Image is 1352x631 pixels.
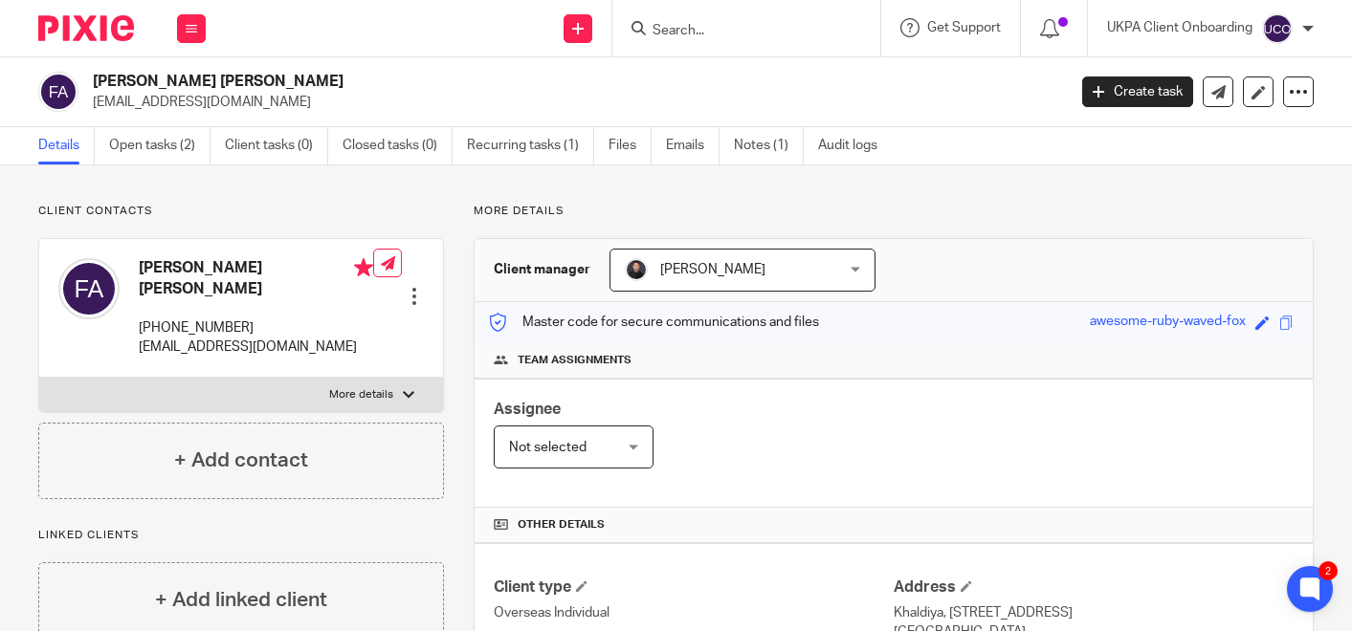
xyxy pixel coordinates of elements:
a: Client tasks (0) [225,127,328,164]
span: Team assignments [518,353,632,368]
a: Details [38,127,95,164]
h4: [PERSON_NAME] [PERSON_NAME] [139,258,373,299]
p: [EMAIL_ADDRESS][DOMAIN_NAME] [93,93,1053,112]
p: More details [329,387,393,403]
img: svg%3E [38,72,78,112]
p: [PHONE_NUMBER] [139,318,373,337]
img: My%20Photo.jpg [625,258,648,281]
a: Open tasks (2) [109,127,211,164]
div: awesome-ruby-waved-fox [1090,312,1246,334]
a: Files [609,127,652,164]
a: Recurring tasks (1) [467,127,594,164]
p: Overseas Individual [494,603,894,622]
h4: + Add contact [174,446,308,475]
img: svg%3E [58,258,120,319]
img: Pixie [38,15,134,41]
a: Notes (1) [734,127,804,164]
span: Get Support [927,21,1001,34]
img: svg%3E [1262,13,1293,44]
a: Audit logs [818,127,892,164]
p: More details [474,204,1314,219]
a: Emails [666,127,720,164]
div: 2 [1319,561,1338,580]
span: Assignee [494,402,561,417]
h3: Client manager [494,260,590,279]
i: Primary [354,258,373,277]
a: Closed tasks (0) [343,127,453,164]
h4: Client type [494,577,894,598]
h4: Address [894,577,1294,598]
input: Search [651,23,823,40]
span: Other details [518,517,605,533]
p: Master code for secure communications and files [489,313,819,332]
p: [EMAIL_ADDRESS][DOMAIN_NAME] [139,337,373,357]
h4: + Add linked client [155,585,327,615]
span: [PERSON_NAME] [660,263,765,276]
p: Khaldiya, [STREET_ADDRESS] [894,603,1294,622]
h2: [PERSON_NAME] [PERSON_NAME] [93,72,861,92]
span: Not selected [509,441,587,454]
a: Create task [1082,76,1193,107]
p: Client contacts [38,204,444,219]
p: UKPA Client Onboarding [1107,18,1252,37]
p: Linked clients [38,528,444,543]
